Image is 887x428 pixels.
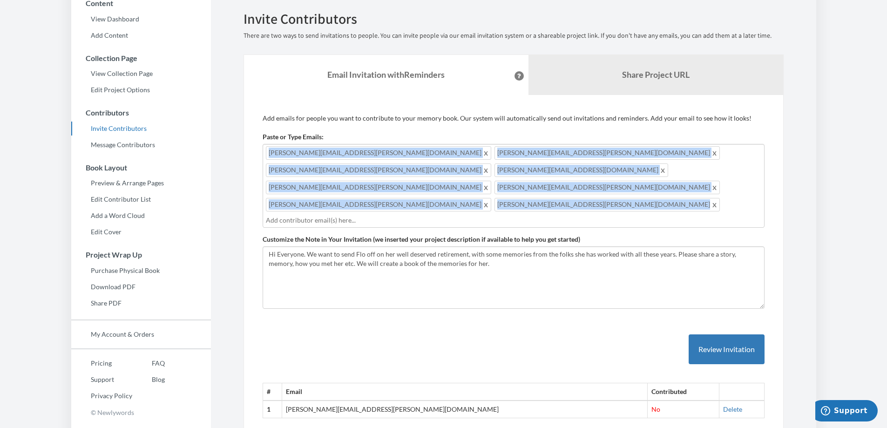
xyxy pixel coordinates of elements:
[72,109,211,117] h3: Contributors
[327,69,445,80] strong: Email Invitation with Reminders
[71,176,211,190] a: Preview & Arrange Pages
[72,54,211,62] h3: Collection Page
[266,163,491,177] span: [PERSON_NAME][EMAIL_ADDRESS][PERSON_NAME][DOMAIN_NAME]
[648,383,719,401] th: Contributed
[71,280,211,294] a: Download PDF
[71,389,132,403] a: Privacy Policy
[263,401,282,418] th: 1
[263,235,580,244] label: Customize the Note in Your Invitation (we inserted your project description if available to help ...
[266,215,761,225] input: Add contributor email(s) here...
[815,400,878,423] iframe: Opens a widget where you can chat to one of our agents
[244,11,784,27] h2: Invite Contributors
[72,251,211,259] h3: Project Wrap Up
[263,246,765,309] textarea: Hi Everyone. We want to send Flo off on her well deserved retirement, with some memories from the...
[494,163,668,177] span: [PERSON_NAME][EMAIL_ADDRESS][DOMAIN_NAME]
[71,138,211,152] a: Message Contributors
[71,327,211,341] a: My Account & Orders
[71,67,211,81] a: View Collection Page
[71,296,211,310] a: Share PDF
[263,383,282,401] th: #
[263,114,765,123] p: Add emails for people you want to contribute to your memory book. Our system will automatically s...
[282,401,647,418] td: [PERSON_NAME][EMAIL_ADDRESS][PERSON_NAME][DOMAIN_NAME]
[71,12,211,26] a: View Dashboard
[71,264,211,278] a: Purchase Physical Book
[689,334,765,365] button: Review Invitation
[71,192,211,206] a: Edit Contributor List
[71,405,211,420] p: © Newlywords
[71,28,211,42] a: Add Content
[132,356,165,370] a: FAQ
[71,225,211,239] a: Edit Cover
[282,383,647,401] th: Email
[494,146,720,160] span: [PERSON_NAME][EMAIL_ADDRESS][PERSON_NAME][DOMAIN_NAME]
[244,31,784,41] p: There are two ways to send invitations to people. You can invite people via our email invitation ...
[71,83,211,97] a: Edit Project Options
[651,405,660,413] span: No
[266,198,491,211] span: [PERSON_NAME][EMAIL_ADDRESS][PERSON_NAME][DOMAIN_NAME]
[723,405,742,413] a: Delete
[494,198,720,211] span: [PERSON_NAME][EMAIL_ADDRESS][PERSON_NAME][DOMAIN_NAME]
[494,181,720,194] span: [PERSON_NAME][EMAIL_ADDRESS][PERSON_NAME][DOMAIN_NAME]
[266,146,491,160] span: [PERSON_NAME][EMAIL_ADDRESS][PERSON_NAME][DOMAIN_NAME]
[266,181,491,194] span: [PERSON_NAME][EMAIL_ADDRESS][PERSON_NAME][DOMAIN_NAME]
[71,356,132,370] a: Pricing
[622,69,690,80] b: Share Project URL
[263,132,324,142] label: Paste or Type Emails:
[132,373,165,387] a: Blog
[71,209,211,223] a: Add a Word Cloud
[71,373,132,387] a: Support
[72,163,211,172] h3: Book Layout
[71,122,211,136] a: Invite Contributors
